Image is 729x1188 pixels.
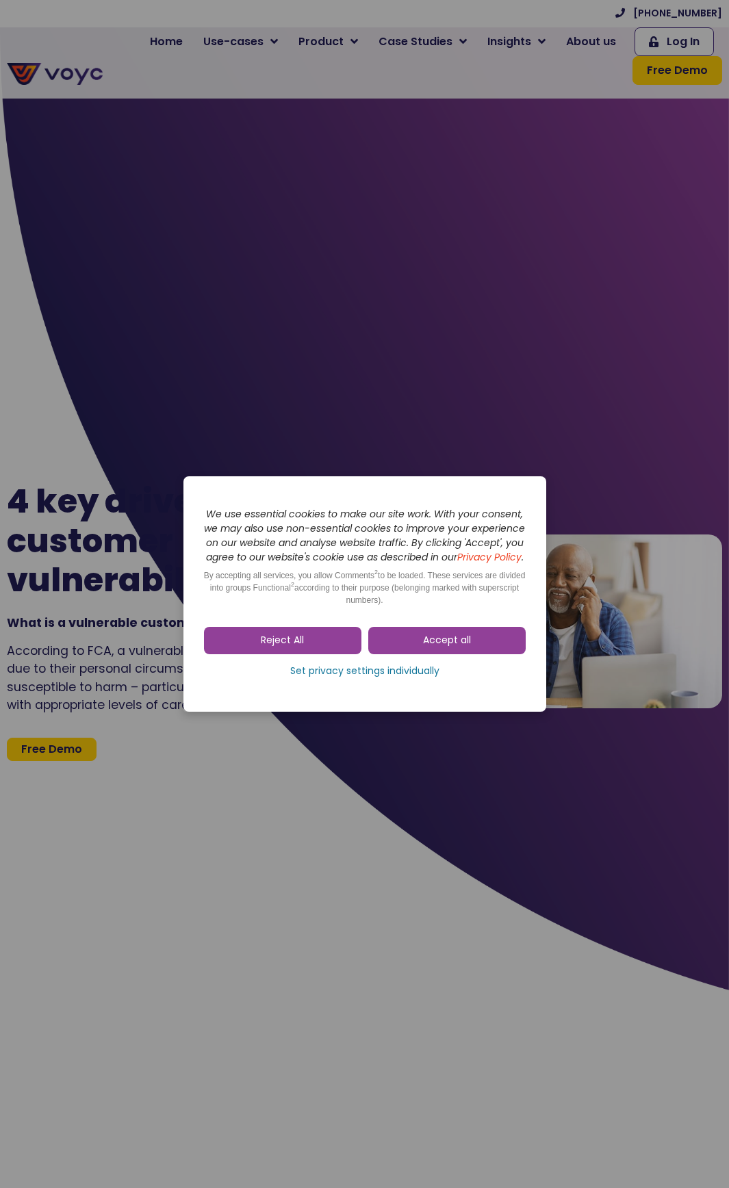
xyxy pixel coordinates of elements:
[374,569,378,576] sup: 2
[423,634,471,647] span: Accept all
[457,550,522,564] a: Privacy Policy
[261,634,304,647] span: Reject All
[204,627,361,654] a: Reject All
[204,507,525,564] i: We use essential cookies to make our site work. With your consent, we may also use non-essential ...
[368,627,526,654] a: Accept all
[204,661,526,682] a: Set privacy settings individually
[291,581,294,588] sup: 2
[204,571,526,605] span: By accepting all services, you allow Comments to be loaded. These services are divided into group...
[290,664,439,678] span: Set privacy settings individually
